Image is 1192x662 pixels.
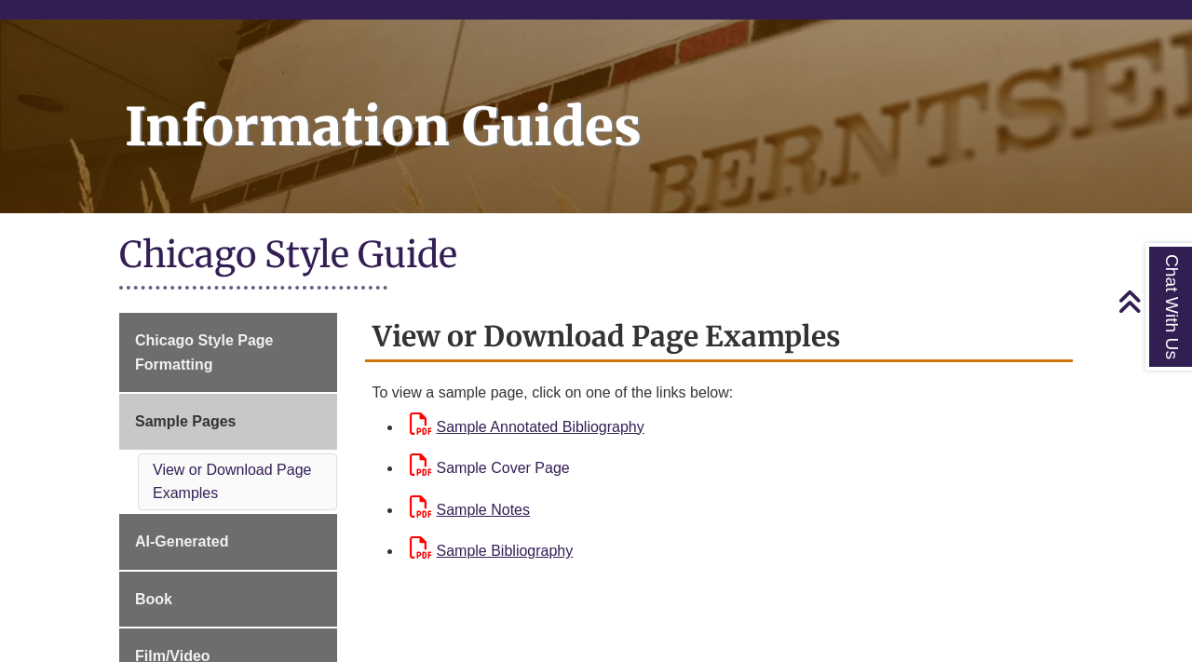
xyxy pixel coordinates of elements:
[365,313,1074,362] h2: View or Download Page Examples
[372,381,1066,405] div: To view a sample page, click on one of the links below:
[135,591,172,607] span: Book
[135,534,228,549] span: AI-Generated
[119,313,337,392] a: Chicago Style Page Formatting
[104,20,1192,189] h1: Information Guides
[1117,289,1187,314] a: Back to Top
[135,413,237,429] span: Sample Pages
[153,462,311,502] a: View or Download Page Examples
[410,543,574,559] a: Sample Bibliography
[410,460,570,476] a: Sample Cover Page
[119,514,337,570] a: AI-Generated
[119,394,337,450] a: Sample Pages
[119,572,337,628] a: Book
[119,232,1073,281] h1: Chicago Style Guide
[135,332,274,372] span: Chicago Style Page Formatting
[410,419,644,435] a: Sample Annotated Bibliography
[410,502,531,518] a: Sample Notes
